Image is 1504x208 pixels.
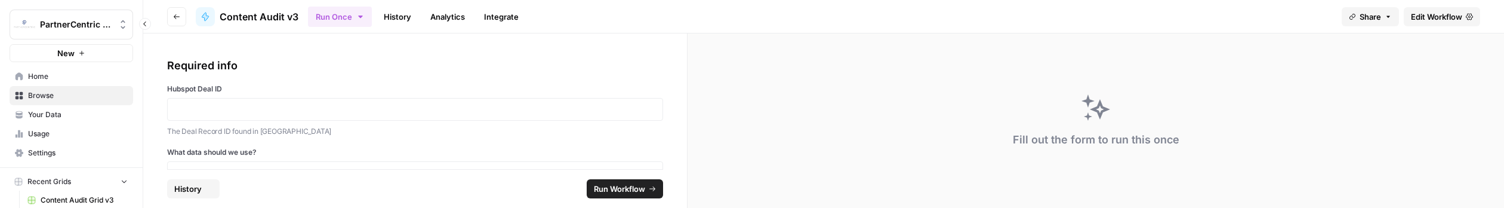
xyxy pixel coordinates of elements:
a: Content Audit v3 [196,7,298,26]
span: Share [1360,11,1381,23]
img: PartnerCentric Sales Tools Logo [14,14,35,35]
span: Usage [28,129,128,139]
span: Recent Grids [27,176,71,187]
div: Required info [167,57,663,74]
a: Settings [10,143,133,163]
a: Your Data [10,105,133,124]
a: Integrate [477,7,526,26]
span: Content Audit Grid v3 [41,195,128,206]
span: New [57,47,75,59]
button: History [167,179,220,198]
span: PartnerCentric Sales Tools [40,19,112,30]
button: Run Workflow [587,179,663,198]
button: Workspace: PartnerCentric Sales Tools [10,10,133,39]
label: What data should we use? [167,147,663,158]
button: Run Once [308,7,372,27]
a: Home [10,67,133,86]
span: Settings [28,148,128,158]
a: History [377,7,418,26]
span: Home [28,71,128,82]
a: Edit Workflow [1404,7,1480,26]
div: Fill out the form to run this once [1013,131,1179,148]
span: History [174,183,202,195]
label: Hubspot Deal ID [167,84,663,94]
a: Usage [10,124,133,143]
button: Recent Grids [10,173,133,191]
span: Your Data [28,109,128,120]
a: Analytics [423,7,472,26]
button: New [10,44,133,62]
span: Content Audit v3 [220,10,298,24]
span: Edit Workflow [1411,11,1462,23]
span: Run Workflow [594,183,645,195]
span: Browse [28,90,128,101]
button: Share [1342,7,1399,26]
a: Browse [10,86,133,105]
p: The Deal Record ID found in [GEOGRAPHIC_DATA] [167,126,663,137]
